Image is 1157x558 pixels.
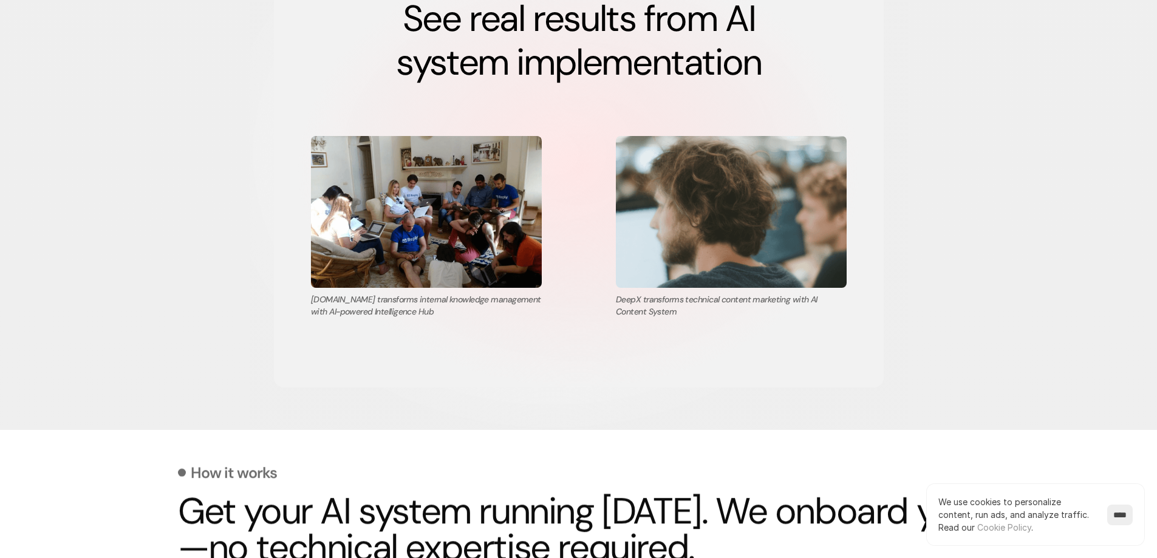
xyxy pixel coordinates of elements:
a: DeepX transforms technical content marketing with AI Content System [579,113,884,341]
a: Cookie Policy [977,522,1031,532]
p: We use cookies to personalize content, run ads, and analyze traffic. [938,495,1095,534]
a: [DOMAIN_NAME] transforms internal knowledge management with AI-powered Intelligence Hub [274,113,579,341]
p: DeepX transforms technical content marketing with AI Content System [616,294,847,318]
p: How it works [191,465,277,480]
span: Read our . [938,522,1033,532]
p: [DOMAIN_NAME] transforms internal knowledge management with AI-powered Intelligence Hub [311,294,542,318]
